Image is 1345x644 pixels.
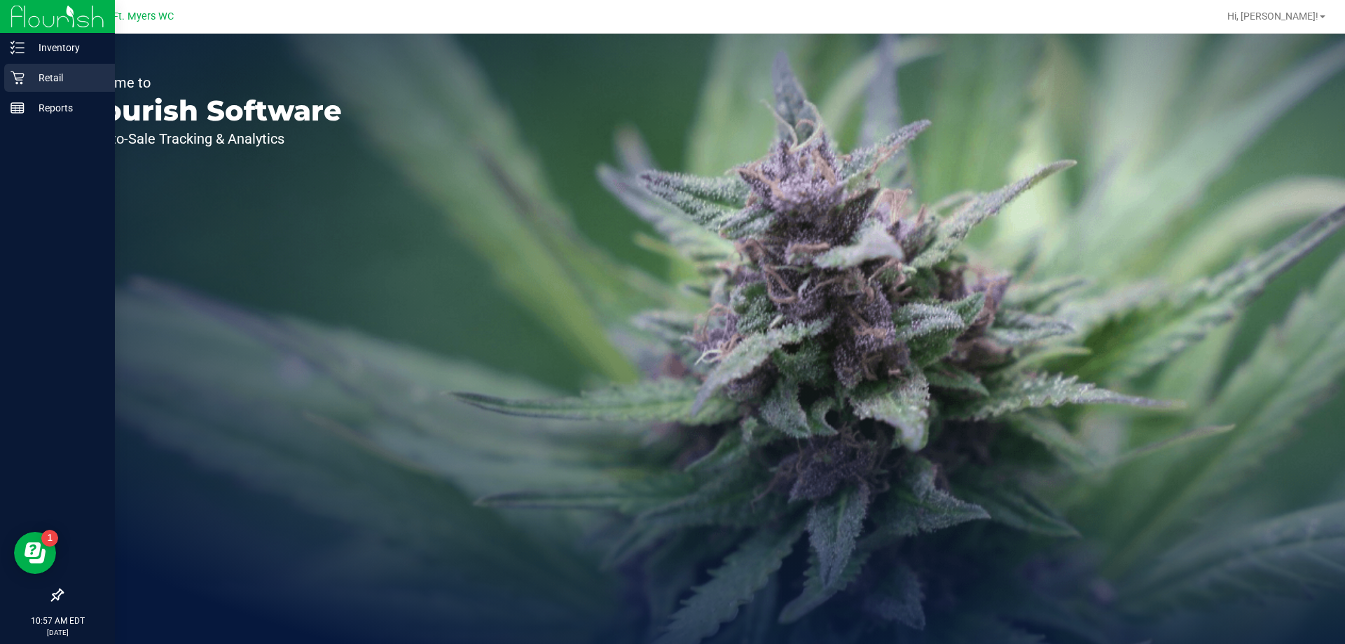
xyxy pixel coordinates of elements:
[76,97,342,125] p: Flourish Software
[76,132,342,146] p: Seed-to-Sale Tracking & Analytics
[25,100,109,116] p: Reports
[11,41,25,55] inline-svg: Inventory
[11,71,25,85] inline-svg: Retail
[11,101,25,115] inline-svg: Reports
[6,615,109,627] p: 10:57 AM EDT
[6,627,109,638] p: [DATE]
[25,39,109,56] p: Inventory
[113,11,174,22] span: Ft. Myers WC
[25,69,109,86] p: Retail
[1227,11,1318,22] span: Hi, [PERSON_NAME]!
[76,76,342,90] p: Welcome to
[14,532,56,574] iframe: Resource center
[41,530,58,547] iframe: Resource center unread badge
